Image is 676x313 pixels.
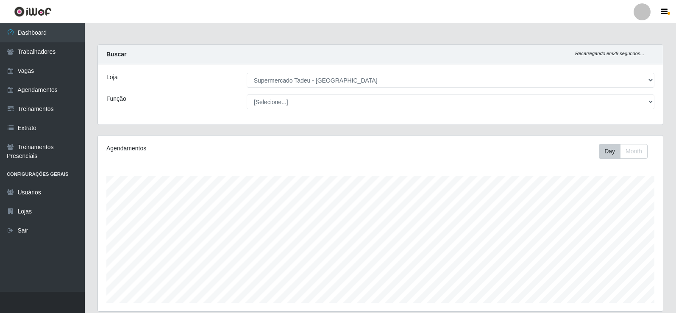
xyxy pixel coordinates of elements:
[106,94,126,103] label: Função
[106,144,327,153] div: Agendamentos
[599,144,654,159] div: Toolbar with button groups
[575,51,644,56] i: Recarregando em 29 segundos...
[620,144,648,159] button: Month
[14,6,52,17] img: CoreUI Logo
[106,73,117,82] label: Loja
[599,144,620,159] button: Day
[106,51,126,58] strong: Buscar
[599,144,648,159] div: First group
